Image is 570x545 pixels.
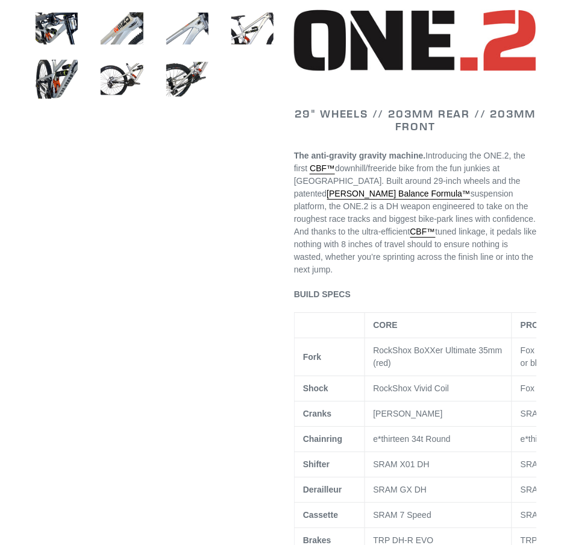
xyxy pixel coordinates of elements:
[327,189,471,200] a: [PERSON_NAME] Balance Formula™
[303,383,328,393] b: Shock
[374,510,432,520] span: SRAM 7 Speed
[33,55,80,102] img: Load image into Gallery viewer, ONE.2 DH - Complete Bike
[164,55,211,102] img: Load image into Gallery viewer, ONE.2 DH - Complete Bike
[229,5,276,52] img: Load image into Gallery viewer, ONE.2 DH - Complete Bike
[294,151,426,160] strong: The anti-gravity gravity machine.
[303,535,331,545] b: Brakes
[374,320,398,330] strong: CORE
[374,383,449,393] span: RockShox Vivid Coil
[410,227,436,238] a: CBF™
[33,5,80,52] img: Load image into Gallery viewer, ONE.2 DH - Complete Bike
[303,409,331,418] b: Cranks
[303,510,338,520] b: Cassette
[294,289,351,299] span: BUILD SPECS
[303,434,342,444] b: Chainring
[303,459,330,469] b: Shifter
[374,345,503,368] span: RockShox BoXXer Ultimate 35mm (red)
[521,320,539,330] strong: PRO
[374,434,451,444] span: e*thirteen 34t Round
[98,55,145,102] img: Load image into Gallery viewer, ONE.2 DH - Complete Bike
[303,485,342,494] b: Derailleur
[374,459,430,469] span: SRAM X01 DH
[374,409,443,418] span: [PERSON_NAME]
[294,151,537,274] span: Introducing the ONE.2, the first downhill/freeride bike from the fun junkies at [GEOGRAPHIC_DATA]...
[164,5,211,52] img: Load image into Gallery viewer, ONE.2 DH - Complete Bike
[374,485,427,494] span: SRAM GX DH
[295,107,536,134] span: 29" WHEELS // 203MM REAR // 203MM FRONT
[303,352,321,362] b: Fork
[98,5,145,52] img: Load image into Gallery viewer, ONE.2 DH - Complete Bike
[310,163,335,174] a: CBF™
